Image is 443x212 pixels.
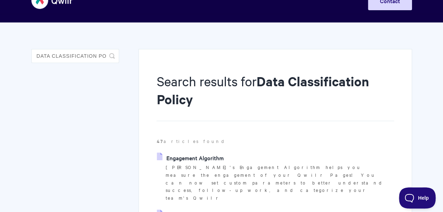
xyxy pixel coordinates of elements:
[156,72,394,121] h1: Search results for
[157,152,223,163] a: Engagement Algorithm
[399,187,436,208] iframe: Toggle Customer Support
[156,137,394,145] p: articles found
[31,49,119,63] input: Search
[156,73,369,108] strong: Data Classification Policy
[156,138,163,144] strong: 47
[165,163,394,202] p: [PERSON_NAME]'s Engagement Algorithm helps you measure the engagement of your Qwilr Pages! You ca...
